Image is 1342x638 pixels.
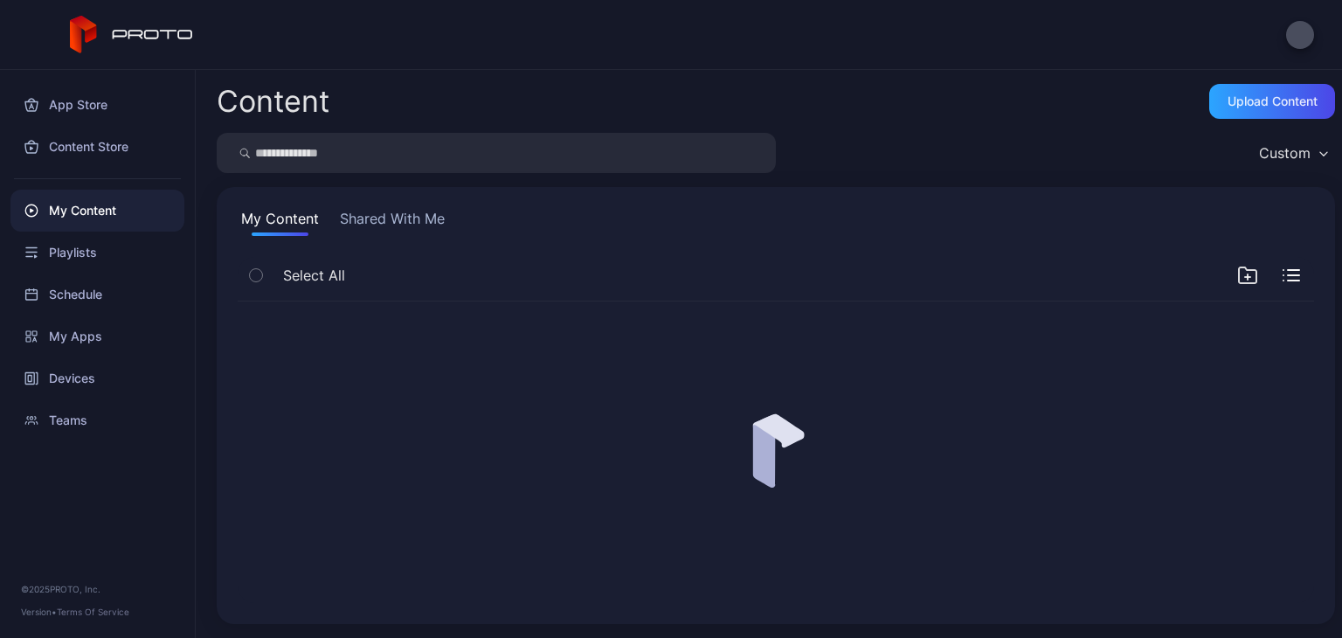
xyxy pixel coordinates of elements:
[1209,84,1335,119] button: Upload Content
[21,607,57,617] span: Version •
[10,84,184,126] a: App Store
[10,399,184,441] a: Teams
[57,607,129,617] a: Terms Of Service
[10,357,184,399] a: Devices
[10,232,184,274] a: Playlists
[10,274,184,316] a: Schedule
[10,316,184,357] a: My Apps
[21,582,174,596] div: © 2025 PROTO, Inc.
[336,208,448,236] button: Shared With Me
[238,208,322,236] button: My Content
[283,265,345,286] span: Select All
[10,126,184,168] a: Content Store
[1259,144,1311,162] div: Custom
[1250,133,1335,173] button: Custom
[1228,94,1318,108] div: Upload Content
[10,190,184,232] a: My Content
[217,87,329,116] div: Content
